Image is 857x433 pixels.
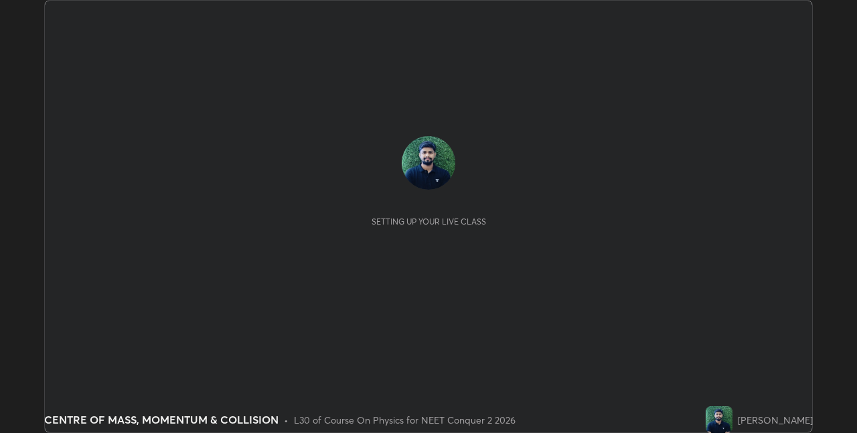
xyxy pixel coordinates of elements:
[284,413,289,427] div: •
[44,412,279,428] div: CENTRE OF MASS, MOMENTUM & COLLISION
[294,413,516,427] div: L30 of Course On Physics for NEET Conquer 2 2026
[738,413,813,427] div: [PERSON_NAME]
[372,216,486,227] div: Setting up your live class
[706,406,732,433] img: 77ba4126559f4ddba4dd2c35227dad6a.jpg
[402,136,455,190] img: 77ba4126559f4ddba4dd2c35227dad6a.jpg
